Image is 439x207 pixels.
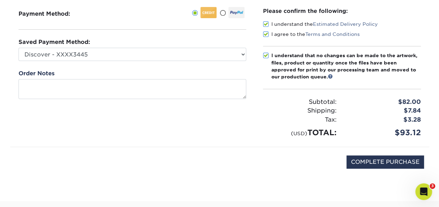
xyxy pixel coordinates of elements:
label: Saved Payment Method: [19,38,90,46]
div: Subtotal: [258,98,342,107]
small: (USD) [291,130,307,136]
iframe: Intercom live chat [415,183,432,200]
div: Tax: [258,115,342,124]
div: $3.28 [342,115,426,124]
img: DigiCert Secured Site Seal [15,155,50,176]
div: $7.84 [342,106,426,115]
a: Estimated Delivery Policy [313,21,378,27]
div: $82.00 [342,98,426,107]
div: TOTAL: [258,127,342,138]
label: Order Notes [19,69,54,78]
div: $93.12 [342,127,426,138]
div: Shipping: [258,106,342,115]
div: Please confirm the following: [263,7,421,15]
iframe: Google Customer Reviews [2,186,59,205]
h3: Payment Method: [19,10,87,17]
div: I understand that no changes can be made to the artwork, files, product or quantity once the file... [271,52,421,80]
span: 3 [430,183,435,189]
label: I agree to the [263,31,360,38]
a: Terms and Conditions [305,31,360,37]
input: COMPLETE PURCHASE [346,155,424,169]
label: I understand the [263,21,378,28]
